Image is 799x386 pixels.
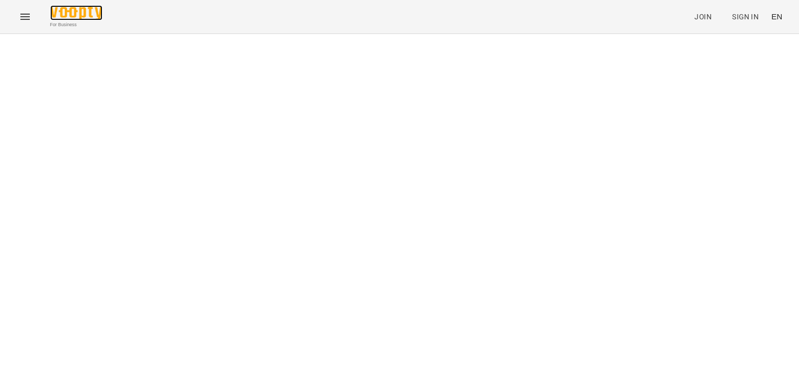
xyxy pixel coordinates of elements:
[732,10,759,23] span: Sign In
[13,4,38,29] button: Menu
[690,7,724,26] a: Join
[767,7,786,26] button: EN
[50,21,102,28] span: For Business
[50,5,102,20] img: Voopty Logo
[694,10,712,23] span: Join
[728,7,763,26] a: Sign In
[771,11,782,22] span: EN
